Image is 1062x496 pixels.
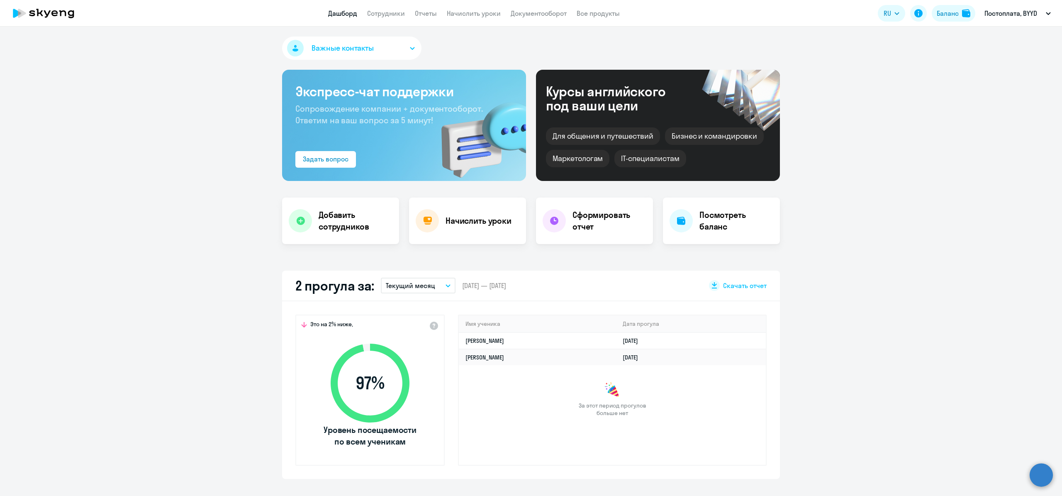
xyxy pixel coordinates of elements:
[623,337,645,345] a: [DATE]
[381,278,455,293] button: Текущий месяц
[465,337,504,345] a: [PERSON_NAME]
[319,209,392,232] h4: Добавить сотрудников
[415,9,437,17] a: Отчеты
[572,209,646,232] h4: Сформировать отчет
[447,9,501,17] a: Начислить уроки
[511,9,567,17] a: Документооборот
[295,83,513,100] h3: Экспресс-чат поддержки
[984,8,1037,18] p: Постоплата, BYYD
[577,9,620,17] a: Все продукты
[932,5,975,22] button: Балансbalance
[577,402,647,417] span: За этот период прогулов больше нет
[962,9,970,17] img: balance
[546,150,609,167] div: Маркетологам
[282,37,421,60] button: Важные контакты
[884,8,891,18] span: RU
[322,373,418,393] span: 97 %
[459,315,616,332] th: Имя ученика
[367,9,405,17] a: Сотрудники
[616,315,766,332] th: Дата прогула
[295,151,356,168] button: Задать вопрос
[623,354,645,361] a: [DATE]
[546,127,660,145] div: Для общения и путешествий
[429,88,526,181] img: bg-img
[465,354,504,361] a: [PERSON_NAME]
[723,281,767,290] span: Скачать отчет
[604,382,621,398] img: congrats
[328,9,357,17] a: Дашборд
[614,150,686,167] div: IT-специалистам
[462,281,506,290] span: [DATE] — [DATE]
[322,424,418,447] span: Уровень посещаемости по всем ученикам
[312,43,374,54] span: Важные контакты
[295,277,374,294] h2: 2 прогула за:
[937,8,959,18] div: Баланс
[386,281,435,291] p: Текущий месяц
[310,320,353,330] span: Это на 2% ниже,
[980,3,1055,23] button: Постоплата, BYYD
[665,127,764,145] div: Бизнес и командировки
[699,209,773,232] h4: Посмотреть баланс
[295,103,483,125] span: Сопровождение компании + документооборот. Ответим на ваш вопрос за 5 минут!
[878,5,905,22] button: RU
[546,84,688,112] div: Курсы английского под ваши цели
[446,215,512,227] h4: Начислить уроки
[303,154,348,164] div: Задать вопрос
